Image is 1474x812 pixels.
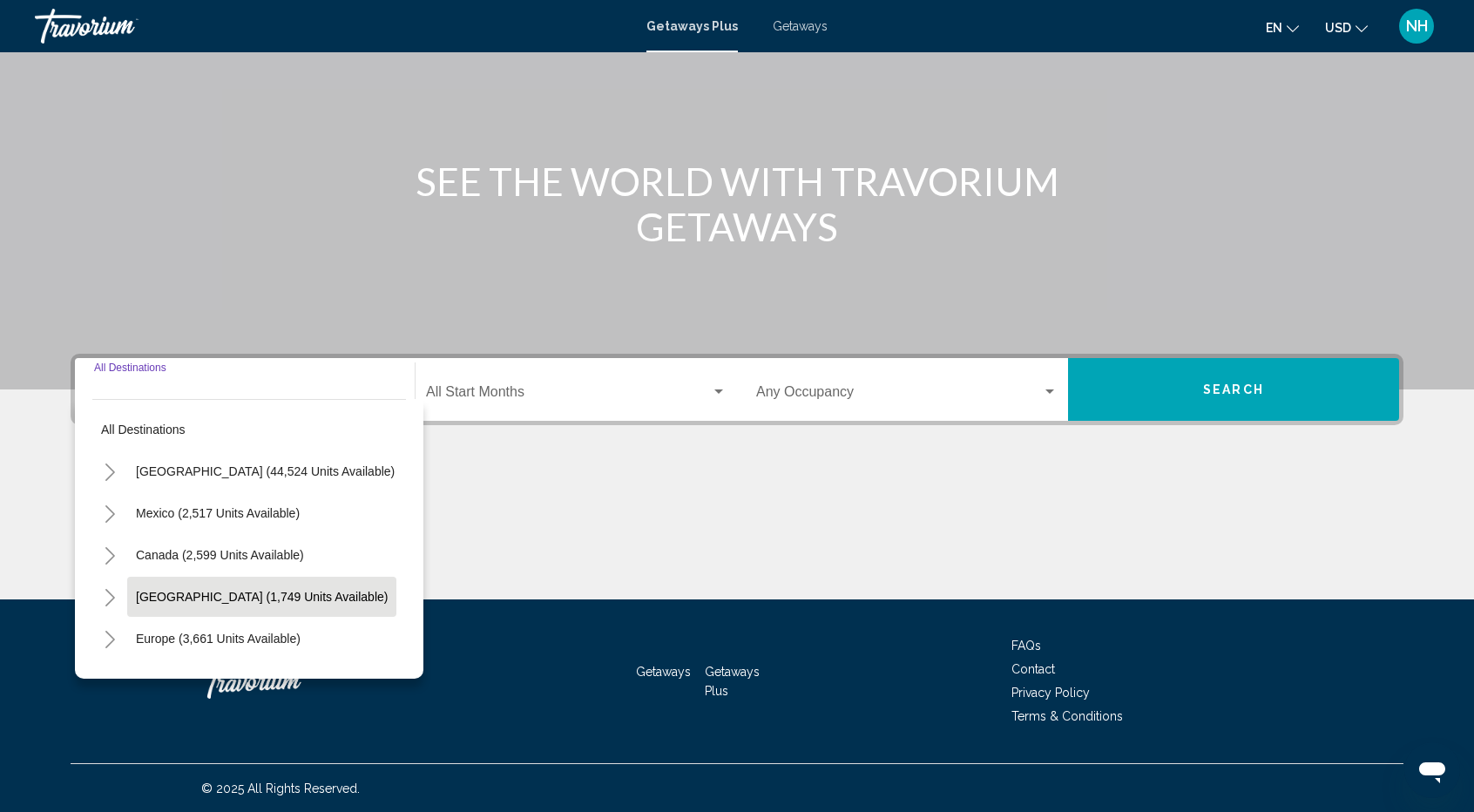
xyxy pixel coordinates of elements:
a: Travorium [201,655,375,707]
div: Search widget [75,358,1399,421]
button: [GEOGRAPHIC_DATA] (211 units available) [127,660,387,700]
button: [GEOGRAPHIC_DATA] (44,524 units available) [127,451,403,491]
a: Getaways Plus [646,19,738,33]
a: Contact [1011,662,1055,676]
button: Toggle Mexico (2,517 units available) [92,496,127,531]
h1: SEE THE WORLD WITH TRAVORIUM GETAWAYS [410,159,1064,249]
span: [GEOGRAPHIC_DATA] (44,524 units available) [136,464,395,478]
span: Search [1203,383,1264,397]
span: © 2025 All Rights Reserved. [201,782,360,795]
button: Toggle United States (44,524 units available) [92,454,127,489]
a: Getaways [636,665,691,679]
span: Canada (2,599 units available) [136,548,304,562]
span: Europe (3,661 units available) [136,632,301,646]
a: Travorium [35,9,629,44]
button: Europe (3,661 units available) [127,619,309,659]
button: [GEOGRAPHIC_DATA] (1,749 units available) [127,577,396,617]
span: All destinations [101,423,186,436]
a: FAQs [1011,639,1041,653]
button: Toggle Caribbean & Atlantic Islands (1,749 units available) [92,579,127,614]
a: Getaways [773,19,828,33]
button: Toggle Canada (2,599 units available) [92,538,127,572]
button: User Menu [1394,8,1439,44]
button: Toggle Europe (3,661 units available) [92,621,127,656]
button: Toggle Australia (211 units available) [92,663,127,698]
a: Terms & Conditions [1011,709,1123,723]
button: Change language [1266,15,1299,40]
span: [GEOGRAPHIC_DATA] (1,749 units available) [136,590,388,604]
a: Privacy Policy [1011,686,1090,700]
span: en [1266,21,1282,35]
button: All destinations [92,409,406,450]
span: USD [1325,21,1351,35]
button: Canada (2,599 units available) [127,535,313,575]
iframe: Button to launch messaging window [1404,742,1460,798]
button: Change currency [1325,15,1368,40]
span: NH [1406,17,1428,35]
button: Search [1068,358,1399,421]
span: Mexico (2,517 units available) [136,506,300,520]
button: Mexico (2,517 units available) [127,493,308,533]
a: Getaways Plus [705,665,760,698]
